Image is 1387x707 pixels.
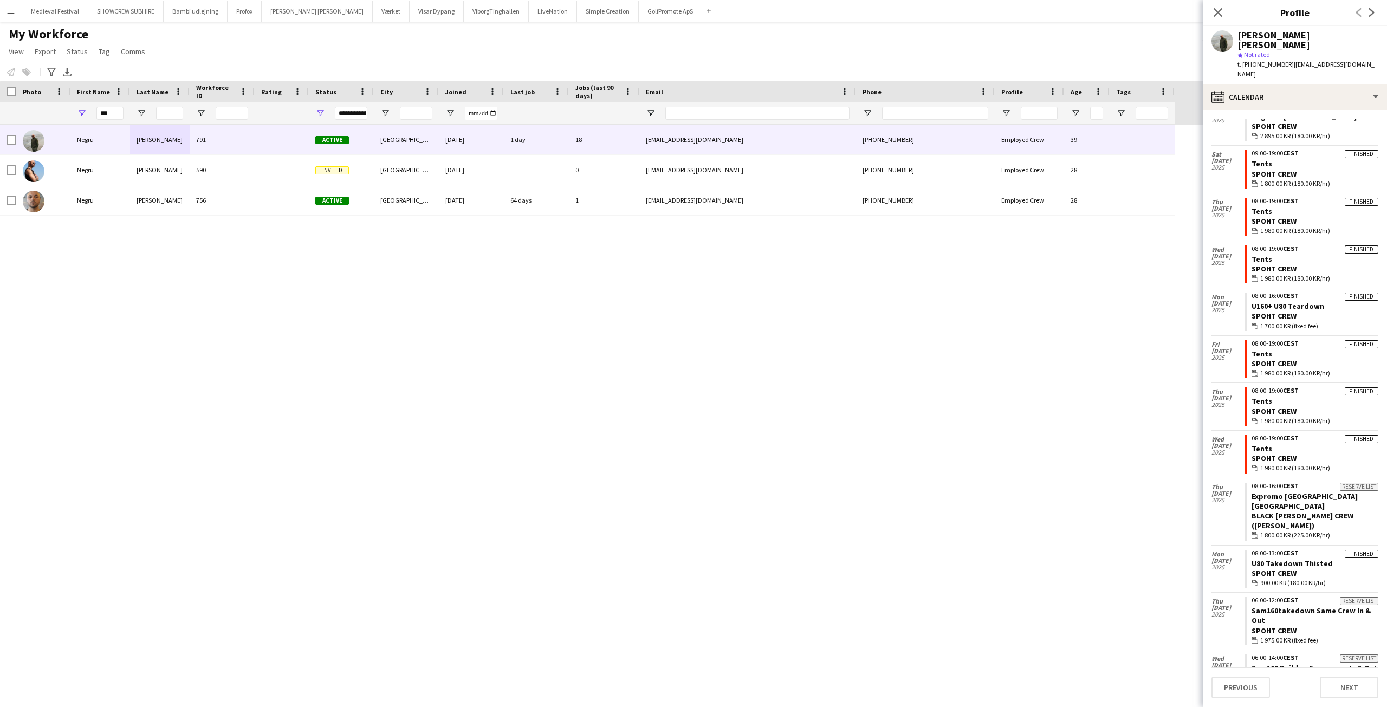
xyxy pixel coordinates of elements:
[639,185,856,215] div: [EMAIL_ADDRESS][DOMAIN_NAME]
[30,44,60,59] a: Export
[196,83,235,100] span: Workforce ID
[1211,212,1245,218] span: 2025
[156,107,183,120] input: Last Name Filter Input
[116,44,150,59] a: Comms
[99,47,110,56] span: Tag
[130,185,190,215] div: [PERSON_NAME]
[1211,300,1245,307] span: [DATE]
[1211,598,1245,605] span: Thu
[1090,107,1103,120] input: Age Filter Input
[995,155,1064,185] div: Employed Crew
[374,125,439,154] div: [GEOGRAPHIC_DATA]
[1021,107,1058,120] input: Profile Filter Input
[1064,155,1110,185] div: 28
[863,88,882,96] span: Phone
[569,185,639,215] div: 1
[1252,121,1378,131] div: Spoht Crew
[1211,564,1245,570] span: 2025
[1071,88,1082,96] span: Age
[1260,416,1330,426] span: 1 980.00 KR (180.00 KR/hr)
[137,108,146,118] button: Open Filter Menu
[315,88,336,96] span: Status
[856,155,995,185] div: [PHONE_NUMBER]
[1211,151,1245,158] span: Sat
[1252,349,1272,359] a: Tents
[70,155,130,185] div: Negru
[882,107,988,120] input: Phone Filter Input
[45,66,58,79] app-action-btn: Advanced filters
[1211,253,1245,260] span: [DATE]
[1211,341,1245,348] span: Fri
[1252,254,1272,264] a: Tents
[445,88,466,96] span: Joined
[380,108,390,118] button: Open Filter Menu
[190,185,255,215] div: 756
[121,47,145,56] span: Comms
[380,88,393,96] span: City
[863,108,872,118] button: Open Filter Menu
[23,191,44,212] img: Negru Robert
[1064,185,1110,215] div: 28
[1252,453,1378,463] div: Spoht Crew
[1252,206,1272,216] a: Tents
[1283,549,1299,557] span: CEST
[1071,108,1080,118] button: Open Filter Menu
[1211,388,1245,395] span: Thu
[1260,179,1330,189] span: 1 800.00 KR (180.00 KR/hr)
[4,44,28,59] a: View
[1237,30,1378,50] div: [PERSON_NAME] [PERSON_NAME]
[1283,339,1299,347] span: CEST
[410,1,464,22] button: Visar Dypang
[374,155,439,185] div: [GEOGRAPHIC_DATA]
[1211,158,1245,164] span: [DATE]
[1211,260,1245,266] span: 2025
[1252,654,1378,661] div: 06:00-14:00
[1320,677,1378,698] button: Next
[23,130,44,152] img: Negru Liviu Mihai
[1260,578,1326,588] span: 900.00 KR (180.00 KR/hr)
[995,125,1064,154] div: Employed Crew
[137,88,168,96] span: Last Name
[1116,108,1126,118] button: Open Filter Menu
[1283,434,1299,442] span: CEST
[1211,551,1245,557] span: Mon
[1252,435,1378,442] div: 08:00-19:00
[1211,348,1245,354] span: [DATE]
[1252,293,1378,299] div: 08:00-16:00
[1252,597,1378,604] div: 06:00-12:00
[1211,395,1245,401] span: [DATE]
[35,47,56,56] span: Export
[216,107,248,120] input: Workforce ID Filter Input
[665,107,850,120] input: Email Filter Input
[439,155,504,185] div: [DATE]
[1211,443,1245,449] span: [DATE]
[1345,245,1378,254] div: Finished
[1252,663,1378,673] a: Sam160 Buildup Same crew In & Out
[262,1,373,22] button: [PERSON_NAME] [PERSON_NAME]
[1203,84,1387,110] div: Calendar
[130,125,190,154] div: [PERSON_NAME]
[1260,274,1330,283] span: 1 980.00 KR (180.00 KR/hr)
[22,1,88,22] button: Medieval Festival
[1001,88,1023,96] span: Profile
[70,125,130,154] div: Negru
[646,88,663,96] span: Email
[261,88,282,96] span: Rating
[164,1,228,22] button: Bambi udlejning
[1064,125,1110,154] div: 39
[504,185,569,215] div: 64 days
[374,185,439,215] div: [GEOGRAPHIC_DATA]
[1345,150,1378,158] div: Finished
[1211,484,1245,490] span: Thu
[1211,164,1245,171] span: 2025
[577,1,639,22] button: Simple Creation
[1203,5,1387,20] h3: Profile
[439,125,504,154] div: [DATE]
[639,155,856,185] div: [EMAIL_ADDRESS][DOMAIN_NAME]
[1252,606,1371,625] a: Sam160takedown Same Crew In & Out
[1260,131,1330,141] span: 2 895.00 KR (180.00 KR/hr)
[465,107,497,120] input: Joined Filter Input
[504,125,569,154] div: 1 day
[1252,198,1378,204] div: 08:00-19:00
[373,1,410,22] button: Værket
